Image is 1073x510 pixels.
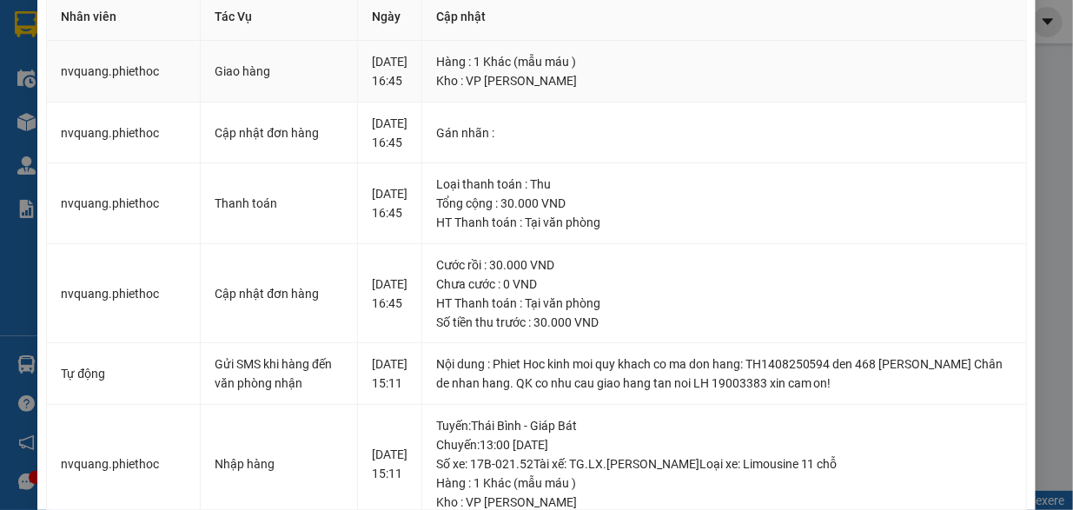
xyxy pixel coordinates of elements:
td: nvquang.phiethoc [47,103,201,164]
td: nvquang.phiethoc [47,163,201,244]
div: Nhập hàng [215,454,343,474]
div: [DATE] 15:11 [372,354,407,393]
div: Thanh toán [215,194,343,213]
div: Gán nhãn : [436,123,1012,142]
div: [DATE] 16:45 [372,275,407,313]
td: nvquang.phiethoc [47,244,201,344]
div: Giao hàng [215,62,343,81]
div: Chưa cước : 0 VND [436,275,1012,294]
div: Số tiền thu trước : 30.000 VND [436,313,1012,332]
div: Kho : VP [PERSON_NAME] [436,71,1012,90]
div: HT Thanh toán : Tại văn phòng [436,213,1012,232]
div: Tuyến : Thái Bình - Giáp Bát Chuyến: 13:00 [DATE] Số xe: 17B-021.52 Tài xế: TG.LX.[PERSON_NAME] L... [436,416,1012,474]
td: Tự động [47,343,201,405]
div: Hàng : 1 Khác (mẫu máu ) [436,52,1012,71]
div: HT Thanh toán : Tại văn phòng [436,294,1012,313]
div: Cước rồi : 30.000 VND [436,255,1012,275]
div: [DATE] 16:45 [372,52,407,90]
div: Tổng cộng : 30.000 VND [436,194,1012,213]
div: [DATE] 16:45 [372,184,407,222]
div: [DATE] 15:11 [372,445,407,483]
div: Cập nhật đơn hàng [215,123,343,142]
div: Cập nhật đơn hàng [215,284,343,303]
div: Loại thanh toán : Thu [436,175,1012,194]
div: Gửi SMS khi hàng đến văn phòng nhận [215,354,343,393]
div: Hàng : 1 Khác (mẫu máu ) [436,474,1012,493]
div: [DATE] 16:45 [372,114,407,152]
div: Nội dung : Phiet Hoc kinh moi quy khach co ma don hang: TH1408250594 den 468 [PERSON_NAME] Chân d... [436,354,1012,393]
td: nvquang.phiethoc [47,41,201,103]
